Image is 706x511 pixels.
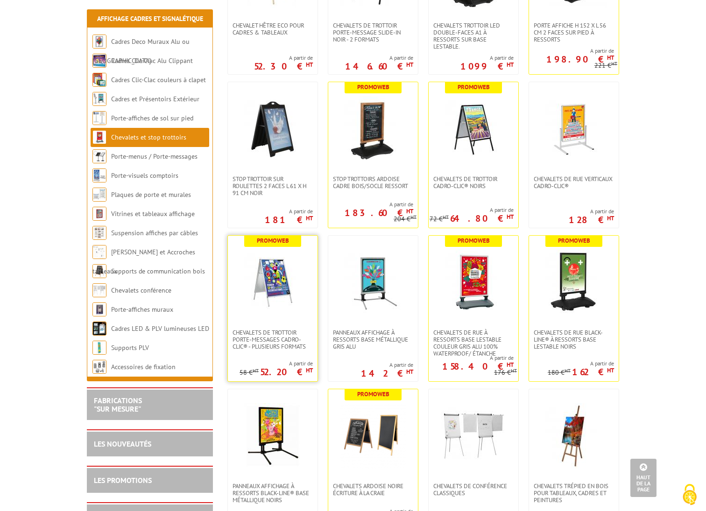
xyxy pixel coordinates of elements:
[92,130,106,144] img: Chevalets et stop trottoirs
[430,216,449,223] p: 72 €
[340,403,406,469] img: Chevalets Ardoise Noire écriture à la craie
[92,245,106,259] img: Cimaises et Accroches tableaux
[94,476,152,485] a: LES PROMOTIONS
[678,483,701,506] img: Cookies (fenêtre modale)
[534,22,614,43] span: Porte Affiche H 152 x L 56 cm 2 faces sur pied à ressorts
[534,329,614,350] span: Chevalets de rue Black-Line® à ressorts base lestable Noirs
[240,403,305,469] img: Panneaux affichage à ressorts Black-Line® base métallique Noirs
[92,188,106,202] img: Plaques de porte et murales
[260,369,313,375] p: 52.20 €
[240,369,259,376] p: 58 €
[233,329,313,350] span: Chevalets de trottoir porte-messages Cadro-Clic® - Plusieurs formats
[345,210,413,216] p: 183.60 €
[430,206,514,214] span: A partir de
[254,54,313,62] span: A partir de
[507,213,514,221] sup: HT
[92,248,195,275] a: [PERSON_NAME] et Accroches tableaux
[460,63,514,69] p: 1099 €
[92,35,106,49] img: Cadres Deco Muraux Alu ou Bois
[433,22,514,50] span: Chevalets Trottoir LED double-faces A1 à ressorts sur base lestable.
[607,214,614,222] sup: HT
[541,96,607,161] img: Chevalets de rue verticaux Cadro-Clic®
[328,201,413,208] span: A partir de
[340,250,406,315] img: Panneaux affichage à ressorts base métallique Gris Alu
[357,83,389,91] b: Promoweb
[529,47,614,55] span: A partir de
[450,216,514,221] p: 64.80 €
[94,439,151,448] a: LES NOUVEAUTÉS
[333,22,413,43] span: Chevalets de trottoir porte-message Slide-in Noir - 2 formats
[565,367,571,374] sup: HT
[111,210,195,218] a: Vitrines et tableaux affichage
[534,483,614,504] span: Chevalets Trépied en bois pour tableaux, cadres et peintures
[333,329,413,350] span: Panneaux affichage à ressorts base métallique Gris Alu
[361,371,413,376] p: 142 €
[111,363,176,371] a: Accessoires de fixation
[240,250,305,315] img: Chevalets de trottoir porte-messages Cadro-Clic® - Plusieurs formats
[111,76,206,84] a: Cadres Clic-Clac couleurs à clapet
[333,175,413,189] span: STOP TROTTOIRS ARDOISE CADRE BOIS/SOCLE RESSORT
[328,329,418,350] a: Panneaux affichage à ressorts base métallique Gris Alu
[111,95,199,103] a: Cadres et Présentoirs Extérieur
[111,229,198,237] a: Suspension affiches par câbles
[429,354,514,362] span: A partir de
[433,329,514,357] span: Chevalets de rue à ressorts base lestable couleur Gris Alu 100% waterproof/ étanche
[306,61,313,69] sup: HT
[306,366,313,374] sup: HT
[507,361,514,369] sup: HT
[443,214,449,220] sup: HT
[558,237,590,245] b: Promoweb
[92,360,106,374] img: Accessoires de fixation
[569,217,614,223] p: 128 €
[111,305,173,314] a: Porte-affiches muraux
[345,54,413,62] span: A partir de
[111,133,186,141] a: Chevalets et stop trottoirs
[328,22,418,43] a: Chevalets de trottoir porte-message Slide-in Noir - 2 formats
[92,37,190,65] a: Cadres Deco Muraux Alu ou [GEOGRAPHIC_DATA]
[361,361,413,369] span: A partir de
[328,483,418,497] a: Chevalets Ardoise Noire écriture à la craie
[429,483,518,497] a: Chevalets de Conférence Classiques
[394,216,417,223] p: 204 €
[569,208,614,215] span: A partir de
[441,96,506,161] img: Chevalets de trottoir Cadro-Clic® Noirs
[265,208,313,215] span: A partir de
[240,96,305,161] img: Stop Trottoir sur roulettes 2 faces L 61 x H 91 cm Noir
[233,483,313,504] span: Panneaux affichage à ressorts Black-Line® base métallique Noirs
[507,61,514,69] sup: HT
[529,483,619,504] a: Chevalets Trépied en bois pour tableaux, cadres et peintures
[92,302,106,316] img: Porte-affiches muraux
[406,61,413,69] sup: HT
[233,22,313,36] span: Chevalet hêtre ECO pour cadres & tableaux
[546,56,614,62] p: 198.90 €
[534,175,614,189] span: Chevalets de rue verticaux Cadro-Clic®
[92,322,106,336] img: Cadres LED & PLV lumineuses LED
[529,22,619,43] a: Porte Affiche H 152 x L 56 cm 2 faces sur pied à ressorts
[458,83,490,91] b: Promoweb
[97,14,203,23] a: Affichage Cadres et Signalétique
[529,329,619,350] a: Chevalets de rue Black-Line® à ressorts base lestable Noirs
[433,483,514,497] span: Chevalets de Conférence Classiques
[594,62,617,69] p: 221 €
[340,96,406,161] img: STOP TROTTOIRS ARDOISE CADRE BOIS/SOCLE RESSORT
[441,250,506,315] img: Chevalets de rue à ressorts base lestable couleur Gris Alu 100% waterproof/ étanche
[92,149,106,163] img: Porte-menus / Porte-messages
[548,360,614,367] span: A partir de
[94,396,142,413] a: FABRICATIONS"Sur Mesure"
[111,324,209,333] a: Cadres LED & PLV lumineuses LED
[328,175,418,189] a: STOP TROTTOIRS ARDOISE CADRE BOIS/SOCLE RESSORT
[111,152,198,161] a: Porte-menus / Porte-messages
[265,217,313,223] p: 181 €
[111,114,193,122] a: Porte-affiches de sol sur pied
[233,175,313,196] span: Stop Trottoir sur roulettes 2 faces L 61 x H 91 cm Noir
[111,267,205,275] a: Supports de communication bois
[541,250,607,315] img: Chevalets de rue Black-Line® à ressorts base lestable Noirs
[111,190,191,199] a: Plaques de porte et murales
[253,367,259,374] sup: HT
[345,63,413,69] p: 146.60 €
[406,207,413,215] sup: HT
[607,366,614,374] sup: HT
[357,390,389,398] b: Promoweb
[92,226,106,240] img: Suspension affiches par câbles
[458,237,490,245] b: Promoweb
